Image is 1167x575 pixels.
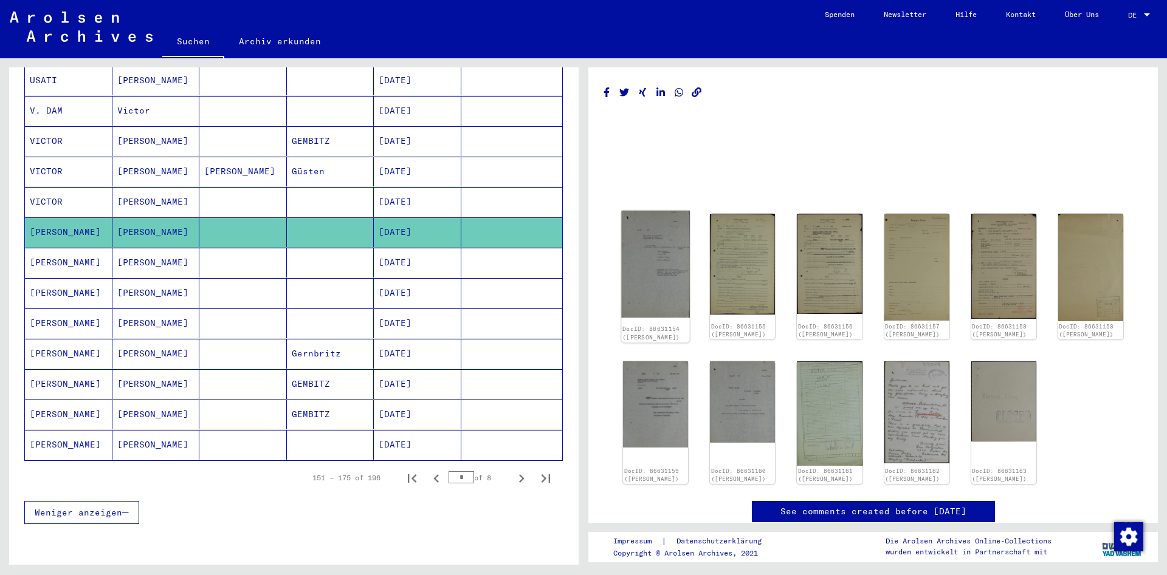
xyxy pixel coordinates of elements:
mat-cell: Güsten [287,157,374,186]
mat-cell: [PERSON_NAME] [25,248,112,277]
span: Weniger anzeigen [35,507,122,518]
mat-cell: [PERSON_NAME] [112,66,200,95]
mat-cell: [DATE] [374,339,461,369]
div: of 8 [449,472,509,483]
p: Die Arolsen Archives Online-Collections [886,536,1052,546]
a: DocID: 86631163 ([PERSON_NAME]) [972,468,1027,483]
a: See comments created before [DATE] [780,505,966,518]
mat-cell: [DATE] [374,308,461,338]
a: DocID: 86631155 ([PERSON_NAME]) [711,323,766,338]
img: 001.jpg [710,214,775,315]
mat-cell: V. DAM [25,96,112,126]
a: DocID: 86631158 ([PERSON_NAME]) [972,323,1027,338]
img: 001.jpg [971,361,1036,441]
button: Share on Twitter [618,85,631,100]
button: Weniger anzeigen [24,501,139,524]
a: Suchen [162,27,224,58]
img: 001.jpg [884,214,949,321]
mat-cell: [PERSON_NAME] [112,157,200,186]
mat-cell: [DATE] [374,278,461,308]
mat-cell: [PERSON_NAME] [112,369,200,399]
mat-cell: VICTOR [25,187,112,217]
mat-cell: [PERSON_NAME] [112,278,200,308]
mat-cell: [PERSON_NAME] [25,369,112,399]
img: 001.jpg [884,361,949,463]
mat-cell: [DATE] [374,217,461,247]
mat-cell: Gernbritz [287,339,374,369]
mat-cell: [PERSON_NAME] [112,126,200,156]
div: | [613,535,776,548]
mat-cell: VICTOR [25,126,112,156]
mat-cell: [PERSON_NAME] [25,400,112,429]
mat-cell: VICTOR [25,157,112,186]
img: 001.jpg [971,214,1036,319]
mat-cell: [DATE] [374,96,461,126]
p: Copyright © Arolsen Archives, 2021 [613,548,776,559]
img: Zustimmung ändern [1114,522,1143,551]
a: Datenschutzerklärung [667,535,776,548]
a: DocID: 86631157 ([PERSON_NAME]) [885,323,940,338]
mat-cell: [DATE] [374,157,461,186]
mat-cell: [PERSON_NAME] [25,217,112,247]
a: DocID: 86631162 ([PERSON_NAME]) [885,468,940,483]
mat-cell: [DATE] [374,248,461,277]
button: Next page [509,466,534,490]
a: DocID: 86631161 ([PERSON_NAME]) [798,468,853,483]
mat-cell: [PERSON_NAME] [25,339,112,369]
mat-cell: [PERSON_NAME] [25,278,112,308]
button: Last page [534,466,558,490]
mat-cell: [DATE] [374,430,461,460]
mat-cell: [PERSON_NAME] [25,430,112,460]
button: Share on LinkedIn [655,85,667,100]
img: 002.jpg [1058,214,1123,321]
div: 151 – 175 of 196 [312,472,380,483]
mat-cell: [PERSON_NAME] [112,217,200,247]
mat-cell: [PERSON_NAME] [112,248,200,277]
img: yv_logo.png [1100,531,1145,562]
mat-cell: [DATE] [374,126,461,156]
mat-cell: [DATE] [374,369,461,399]
mat-cell: [DATE] [374,66,461,95]
mat-cell: GEMBITZ [287,126,374,156]
a: Archiv erkunden [224,27,336,56]
mat-cell: GEMBITZ [287,369,374,399]
mat-cell: [PERSON_NAME] [112,400,200,429]
mat-cell: [PERSON_NAME] [112,187,200,217]
mat-cell: USATI [25,66,112,95]
mat-cell: [PERSON_NAME] [112,430,200,460]
mat-cell: [PERSON_NAME] [25,308,112,338]
a: DocID: 86631159 ([PERSON_NAME]) [624,468,679,483]
mat-cell: Victor [112,96,200,126]
button: First page [400,466,424,490]
img: 001.jpg [710,361,775,442]
a: Impressum [613,535,661,548]
button: Share on Facebook [601,85,613,100]
mat-cell: [DATE] [374,400,461,429]
mat-cell: [PERSON_NAME] [199,157,287,186]
img: 001.jpg [621,211,690,318]
img: Arolsen_neg.svg [10,12,153,42]
a: DocID: 86631154 ([PERSON_NAME]) [622,325,680,341]
img: 001.jpg [797,361,862,465]
img: 001.jpg [797,214,862,314]
mat-cell: [PERSON_NAME] [112,308,200,338]
span: DE [1128,11,1141,19]
p: wurden entwickelt in Partnerschaft mit [886,546,1052,557]
mat-cell: GEMBITZ [287,400,374,429]
mat-cell: [PERSON_NAME] [112,339,200,369]
button: Copy link [690,85,703,100]
a: DocID: 86631156 ([PERSON_NAME]) [798,323,853,338]
button: Share on WhatsApp [673,85,686,100]
button: Share on Xing [636,85,649,100]
a: DocID: 86631158 ([PERSON_NAME]) [1059,323,1114,338]
img: 001.jpg [623,361,688,447]
mat-cell: [DATE] [374,187,461,217]
a: DocID: 86631160 ([PERSON_NAME]) [711,468,766,483]
button: Previous page [424,466,449,490]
